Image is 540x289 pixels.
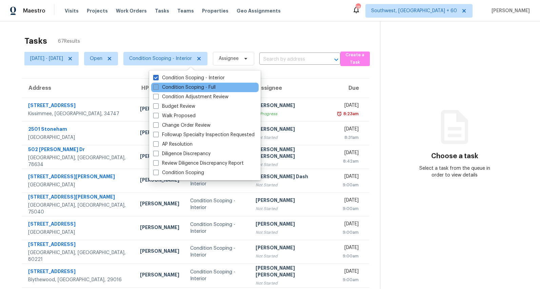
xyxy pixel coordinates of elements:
span: Southwest, [GEOGRAPHIC_DATA] + 60 [371,7,457,14]
div: [PERSON_NAME] [140,105,179,114]
div: [PERSON_NAME] [140,153,179,161]
div: [DATE] [338,268,359,276]
div: Condition Scoping - Interior [190,198,244,211]
div: [PERSON_NAME] [140,177,179,185]
div: [DATE] [338,221,359,229]
div: [DATE] [338,197,359,205]
div: [DATE] [338,244,359,253]
div: [PERSON_NAME] [256,126,327,134]
th: Address [22,79,135,98]
div: [PERSON_NAME] [PERSON_NAME] [256,146,327,161]
span: Properties [202,7,228,14]
div: [GEOGRAPHIC_DATA] [28,229,129,236]
div: [PERSON_NAME] [256,221,327,229]
img: Overdue Alarm Icon [337,110,342,117]
span: 67 Results [58,38,80,45]
div: Select a task from the queue in order to view details [418,165,492,179]
label: Condition Scoping [153,169,204,176]
span: Geo Assignments [237,7,281,14]
div: 9:00am [338,182,359,188]
div: Not Started [256,205,327,212]
div: [PERSON_NAME] [140,200,179,209]
div: Not Started [256,229,327,236]
div: 8:23am [342,110,359,117]
div: Condition Scoping - Interior [190,245,244,259]
div: [PERSON_NAME] [140,248,179,256]
span: Projects [87,7,108,14]
th: HPM [135,79,185,98]
div: Not Started [256,134,327,141]
h3: Choose a task [431,153,478,160]
div: 9:00am [338,205,359,212]
div: [STREET_ADDRESS] [28,268,129,276]
div: Kissimmee, [GEOGRAPHIC_DATA], 34747 [28,110,129,117]
div: 9:00am [338,276,359,283]
span: Tasks [155,8,169,13]
button: Create a Task [340,51,370,66]
div: 9:00am [338,253,359,260]
div: 8:31am [338,134,359,141]
span: Assignee [219,55,239,62]
div: Not Started [256,253,327,260]
div: Condition Scoping - Interior [190,221,244,235]
div: 502 [PERSON_NAME] Dr [28,146,129,154]
div: In Progress [256,110,327,117]
div: [PERSON_NAME] Dash [256,173,327,182]
div: [DATE] [338,102,359,110]
span: Visits [65,7,79,14]
div: [GEOGRAPHIC_DATA] [28,134,129,141]
div: Condition Scoping - Interior [190,174,244,187]
label: Condition Adjustment Review [153,94,228,100]
div: [PERSON_NAME] [256,102,327,110]
div: [PERSON_NAME] [256,244,327,253]
div: [DATE] [338,126,359,134]
div: 9:00am [338,229,359,236]
label: Budget Review [153,103,195,110]
label: Diligence Discrepancy [153,150,211,157]
label: Walk Proposed [153,112,196,119]
div: Condition Scoping - Interior [190,269,244,282]
span: Work Orders [116,7,147,14]
button: Open [332,55,341,64]
div: [STREET_ADDRESS] [28,221,129,229]
div: [PERSON_NAME] [140,224,179,232]
input: Search by address [259,54,321,65]
div: [PERSON_NAME] [256,197,327,205]
div: [STREET_ADDRESS] [28,241,129,249]
span: [DATE] - [DATE] [30,55,63,62]
div: [PERSON_NAME] [140,271,179,280]
div: [PERSON_NAME] [PERSON_NAME] [256,265,327,280]
label: Condition Scoping - Interior [153,75,225,81]
div: [GEOGRAPHIC_DATA], [GEOGRAPHIC_DATA], 78634 [28,154,129,168]
div: [GEOGRAPHIC_DATA] [28,182,129,188]
div: [GEOGRAPHIC_DATA], [GEOGRAPHIC_DATA], 80221 [28,249,129,263]
span: Open [90,55,102,62]
div: 786 [356,4,360,11]
span: Teams [177,7,194,14]
div: [DATE] [338,149,359,158]
div: [STREET_ADDRESS] [28,102,129,110]
th: Due [332,79,369,98]
label: Followup Specialty Inspection Requested [153,131,255,138]
div: [GEOGRAPHIC_DATA], [GEOGRAPHIC_DATA], 75040 [28,202,129,215]
span: [PERSON_NAME] [489,7,530,14]
div: [DATE] [338,173,359,182]
div: Not Started [256,161,327,168]
span: Maestro [23,7,45,14]
label: Change Order Review [153,122,211,129]
span: Condition Scoping - Interior [129,55,192,62]
label: Condition Scoping - Full [153,84,216,91]
div: 2501 Stoneham [28,126,129,134]
div: 8:42am [338,158,359,165]
div: [STREET_ADDRESS][PERSON_NAME] [28,193,129,202]
label: AP Resolution [153,141,193,148]
label: Review Diligence Discrepancy Report [153,160,244,167]
div: Not Started [256,182,327,188]
div: Not Started [256,280,327,287]
h2: Tasks [24,38,47,44]
span: Create a Task [344,51,366,67]
div: Blythewood, [GEOGRAPHIC_DATA], 29016 [28,276,129,283]
div: [STREET_ADDRESS][PERSON_NAME] [28,173,129,182]
div: [PERSON_NAME] [140,129,179,138]
th: Assignee [250,79,332,98]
